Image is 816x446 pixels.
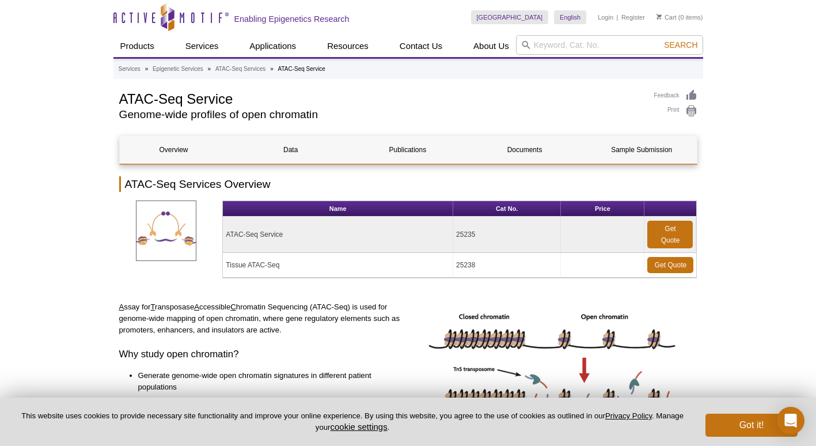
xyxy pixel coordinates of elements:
a: Feedback [654,89,697,102]
img: ATAC-SeqServices [136,201,196,261]
h3: Why study open chromatin? [119,347,404,361]
a: Sample Submission [587,136,696,164]
td: ATAC-Seq Service [223,217,453,253]
td: 25238 [453,253,561,278]
a: Products [113,35,161,57]
h2: Enabling Epigenetics Research [234,14,350,24]
a: Applications [242,35,303,57]
button: Got it! [705,414,798,437]
a: Contact Us [393,35,449,57]
u: A [194,303,199,311]
a: Get Quote [647,257,693,273]
a: Register [621,13,645,21]
a: Epigenetic Services [153,64,203,74]
li: Identify transcription factors and gene regulatory elements that drive disease [138,396,393,419]
p: This website uses cookies to provide necessary site functionality and improve your online experie... [18,411,686,433]
button: cookie settings [330,422,387,432]
li: | [617,10,618,24]
a: Data [237,136,345,164]
a: Privacy Policy [605,411,652,420]
button: Search [661,40,701,50]
li: » [145,66,149,72]
a: Services [179,35,226,57]
span: Search [664,40,697,50]
a: Services [119,64,141,74]
li: Generate genome-wide open chromatin signatures in different patient populations [138,370,393,393]
a: Login [598,13,613,21]
img: Your Cart [656,14,662,20]
a: Overview [120,136,228,164]
th: Cat No. [453,201,561,217]
u: T [150,303,155,311]
h2: ATAC-Seq Services Overview [119,176,697,192]
p: ssay for ransposase ccessible hromatin Sequencing (ATAC-Seq) is used for genome-wide mapping of o... [119,301,404,336]
td: Tissue ATAC-Seq [223,253,453,278]
input: Keyword, Cat. No. [516,35,703,55]
th: Name [223,201,453,217]
a: [GEOGRAPHIC_DATA] [471,10,549,24]
th: Price [561,201,644,217]
h1: ATAC-Seq Service [119,89,643,107]
a: Resources [320,35,375,57]
a: Documents [470,136,579,164]
a: Get Quote [647,221,693,248]
li: ATAC-Seq Service [278,66,325,72]
a: Publications [354,136,462,164]
li: » [208,66,211,72]
a: About Us [466,35,516,57]
a: Print [654,105,697,118]
li: (0 items) [656,10,703,24]
u: C [230,303,236,311]
td: 25235 [453,217,561,253]
u: A [119,303,124,311]
li: » [270,66,274,72]
a: English [554,10,586,24]
div: Open Intercom Messenger [777,407,804,434]
a: Cart [656,13,677,21]
a: ATAC-Seq Services [215,64,265,74]
h2: Genome-wide profiles of open chromatin [119,109,643,120]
